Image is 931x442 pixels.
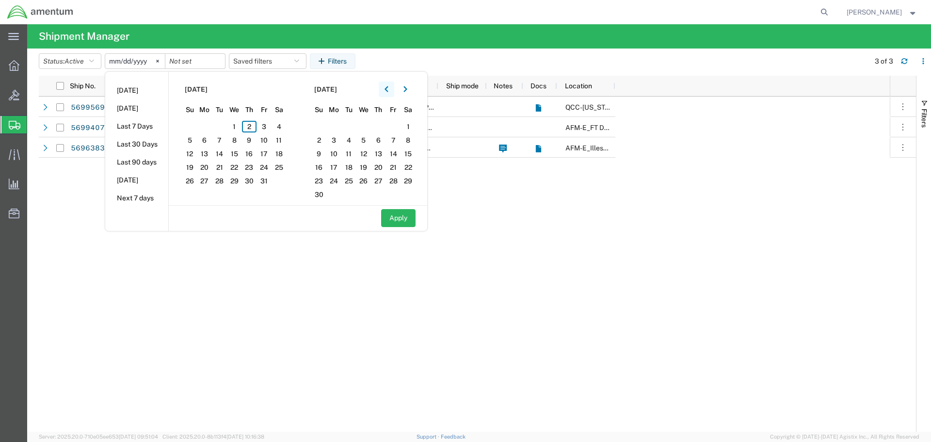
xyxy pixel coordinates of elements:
span: 7 [212,134,227,146]
span: 3 [326,134,341,146]
span: 12 [356,148,371,160]
span: 3 [257,121,272,132]
span: Notes [494,82,513,90]
li: Last 90 days [105,153,168,171]
li: Last 30 Days [105,135,168,153]
span: 22 [401,162,416,173]
span: Filters [920,109,928,128]
span: Sa [401,105,416,115]
input: Not set [105,54,165,68]
span: QCC-Texas [565,103,619,111]
span: 16 [242,148,257,160]
span: US Army [388,103,482,111]
span: 6 [371,134,386,146]
span: 21 [386,162,401,173]
span: [DATE] [185,84,208,95]
span: Ship mode [446,82,479,90]
span: 27 [371,175,386,187]
span: 4 [341,134,356,146]
a: Support [417,434,441,440]
span: 14 [386,148,401,160]
span: 6 [197,134,212,146]
button: Apply [381,209,416,227]
span: 24 [326,175,341,187]
span: 18 [272,148,287,160]
span: 1 [227,121,242,132]
span: 29 [227,175,242,187]
span: 4 [272,121,287,132]
span: 2 [312,134,327,146]
li: [DATE] [105,171,168,189]
span: 24 [257,162,272,173]
span: 19 [356,162,371,173]
span: 10 [257,134,272,146]
span: Su [182,105,197,115]
span: 28 [212,175,227,187]
span: 9 [242,134,257,146]
span: 22 [227,162,242,173]
span: Tu [212,105,227,115]
div: 3 of 3 [875,56,893,66]
span: 5 [356,134,371,146]
a: 56995690 [70,100,110,115]
span: Location [565,82,592,90]
span: Ship No. [70,82,96,90]
span: 23 [242,162,257,173]
span: Su [312,105,327,115]
span: 9 [312,148,327,160]
span: 25 [341,175,356,187]
span: [DATE] 09:51:04 [119,434,158,440]
span: Docs [530,82,546,90]
span: Sa [272,105,287,115]
span: Client: 2025.20.0-8b113f4 [162,434,264,440]
span: AFM-E_FT DRUM [565,124,619,131]
span: 21 [212,162,227,173]
span: 16 [312,162,327,173]
span: Fr [386,105,401,115]
span: 31 [257,175,272,187]
span: 17 [326,162,341,173]
a: 56994077 [70,120,110,136]
span: 27 [197,175,212,187]
span: Mo [197,105,212,115]
span: 11 [272,134,287,146]
span: [DATE] 10:16:38 [226,434,264,440]
span: We [227,105,242,115]
span: 30 [312,189,327,200]
button: [PERSON_NAME] [846,6,918,18]
span: 11 [341,148,356,160]
button: Filters [310,53,355,69]
span: Copyright © [DATE]-[DATE] Agistix Inc., All Rights Reserved [770,433,919,441]
li: [DATE] [105,99,168,117]
span: 1 [401,121,416,132]
span: 30 [242,175,257,187]
li: [DATE] [105,82,168,99]
span: 10 [326,148,341,160]
li: Last 7 Days [105,117,168,135]
span: Th [371,105,386,115]
span: 18 [341,162,356,173]
button: Saved filters [229,53,306,69]
span: [DATE] [314,84,337,95]
span: 15 [227,148,242,160]
a: 56963834 [70,141,110,156]
input: Not set [165,54,225,68]
span: 23 [312,175,327,187]
span: 20 [197,162,212,173]
li: Next 7 days [105,189,168,207]
span: 7 [386,134,401,146]
span: 25 [272,162,287,173]
span: 15 [401,148,416,160]
button: Status:Active [39,53,101,69]
span: 13 [197,148,212,160]
span: Fr [257,105,272,115]
span: 20 [371,162,386,173]
a: Feedback [441,434,465,440]
span: 17 [257,148,272,160]
span: 26 [356,175,371,187]
span: Th [242,105,257,115]
span: AFM-E_Illesheim [565,144,618,152]
span: Mo [326,105,341,115]
span: 14 [212,148,227,160]
span: Ray Trevino [847,7,902,17]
